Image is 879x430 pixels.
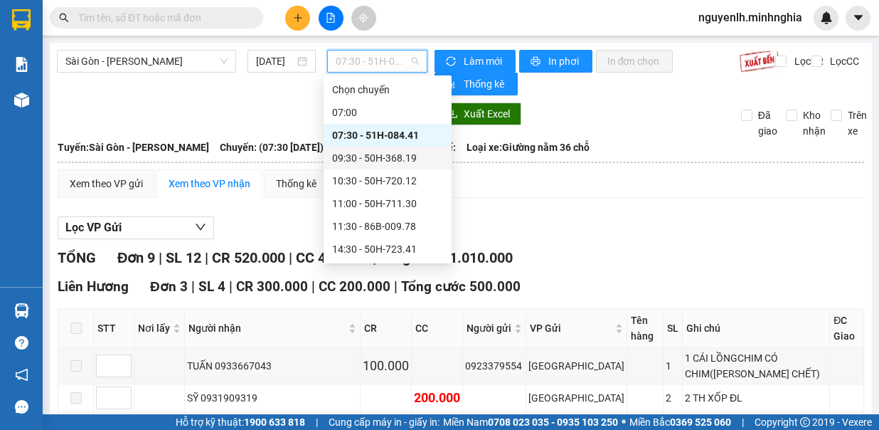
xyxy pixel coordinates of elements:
[800,417,810,427] span: copyright
[464,76,506,92] span: Thống kê
[326,13,336,23] span: file-add
[244,416,305,428] strong: 1900 633 818
[412,309,463,348] th: CC
[336,51,419,72] span: 07:30 - 51H-084.41
[293,13,303,23] span: plus
[319,6,343,31] button: file-add
[256,53,294,69] input: 13/10/2025
[65,219,122,236] span: Lọc VP Gửi
[70,176,143,192] div: Xem theo VP gửi
[842,107,873,139] span: Trên xe
[276,176,316,192] div: Thống kê
[627,309,664,348] th: Tên hàng
[789,53,826,69] span: Lọc CR
[464,53,504,69] span: Làm mới
[752,107,783,139] span: Đã giao
[169,176,250,192] div: Xem theo VP nhận
[435,73,518,95] button: bar-chartThống kê
[687,9,814,26] span: nguyenlh.minhnghia
[464,106,510,122] span: Xuất Excel
[394,278,398,295] span: |
[548,53,581,69] span: In phơi
[519,50,592,73] button: printerIn phơi
[332,82,443,98] div: Chọn chuyến
[358,13,368,23] span: aim
[797,107,831,139] span: Kho nhận
[531,56,543,68] span: printer
[159,249,162,266] span: |
[666,358,680,374] div: 1
[59,13,69,23] span: search
[361,309,412,348] th: CR
[846,6,870,31] button: caret-down
[332,241,443,257] div: 14:30 - 50H-723.41
[332,127,443,143] div: 07:30 - 51H-084.41
[530,320,612,336] span: VP Gửi
[58,142,209,153] b: Tuyến: Sài Gòn - [PERSON_NAME]
[58,249,96,266] span: TỔNG
[316,414,318,430] span: |
[528,358,624,374] div: [GEOGRAPHIC_DATA]
[435,50,516,73] button: syncLàm mới
[15,336,28,350] span: question-circle
[830,309,864,348] th: ĐC Giao
[12,9,31,31] img: logo-vxr
[15,368,28,382] span: notification
[332,173,443,189] div: 10:30 - 50H-720.12
[683,309,830,348] th: Ghi chú
[188,320,346,336] span: Người nhận
[351,6,376,31] button: aim
[467,320,511,336] span: Người gửi
[229,278,233,295] span: |
[596,50,673,73] button: In đơn chọn
[329,414,439,430] span: Cung cấp máy in - giấy in:
[324,78,452,101] div: Chọn chuyến
[332,196,443,211] div: 11:00 - 50H-711.30
[448,109,458,120] span: download
[15,400,28,414] span: message
[332,105,443,120] div: 07:00
[488,416,618,428] strong: 0708 023 035 - 0935 103 250
[166,249,201,266] span: SL 12
[198,278,225,295] span: SL 4
[820,11,833,24] img: icon-new-feature
[742,414,744,430] span: |
[465,358,523,374] div: 0923379554
[414,388,460,408] div: 200.000
[94,309,134,348] th: STT
[58,216,214,239] button: Lọc VP Gửi
[446,79,458,90] span: bar-chart
[78,10,246,26] input: Tìm tên, số ĐT hoặc mã đơn
[401,278,521,295] span: Tổng cước 500.000
[685,350,827,382] div: 1 CÁI LỒNGCHIM CÓ CHIM([PERSON_NAME] CHẾT)
[622,419,626,425] span: ⚪️
[332,219,443,234] div: 11:30 - 86B-009.78
[467,140,590,155] span: Loại xe: Giường nằm 36 chỗ
[319,278,390,295] span: CC 200.000
[58,278,129,295] span: Liên Hương
[205,249,208,266] span: |
[666,390,680,406] div: 2
[150,278,188,295] span: Đơn 3
[739,50,779,73] img: 9k=
[289,249,292,266] span: |
[443,414,618,430] span: Miền Nam
[526,384,627,412] td: Sài Gòn
[14,93,29,107] img: warehouse-icon
[212,249,285,266] span: CR 520.000
[195,221,206,233] span: down
[285,6,310,31] button: plus
[363,356,409,376] div: 100.000
[332,150,443,166] div: 09:30 - 50H-368.19
[296,249,369,266] span: CC 490.000
[664,309,683,348] th: SL
[65,51,228,72] span: Sài Gòn - Phan Rí
[220,140,324,155] span: Chuyến: (07:30 [DATE])
[14,303,29,318] img: warehouse-icon
[187,390,358,406] div: SỸ 0931909319
[824,53,861,69] span: Lọc CC
[236,278,308,295] span: CR 300.000
[670,416,731,428] strong: 0369 525 060
[311,278,315,295] span: |
[117,249,155,266] span: Đơn 9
